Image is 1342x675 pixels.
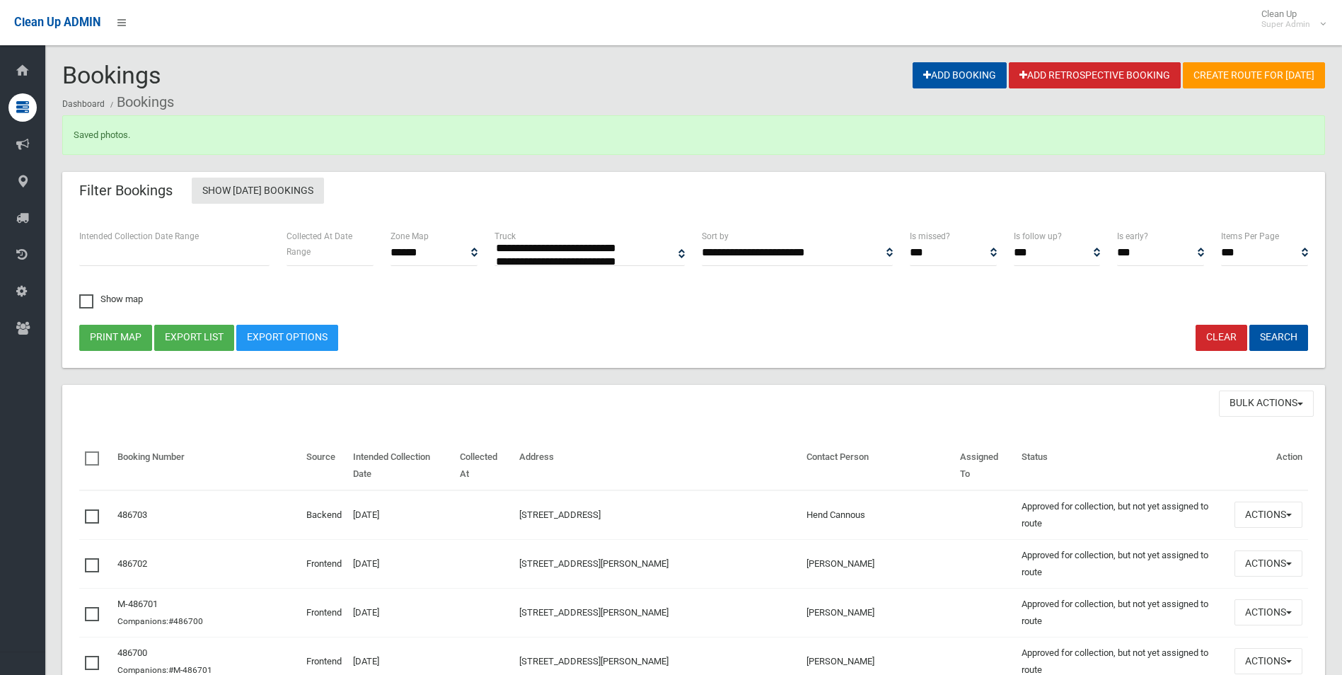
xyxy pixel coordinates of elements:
[494,229,516,244] label: Truck
[1234,599,1302,625] button: Actions
[62,115,1325,155] div: Saved photos.
[112,442,301,490] th: Booking Number
[1016,490,1229,540] td: Approved for collection, but not yet assigned to route
[347,490,453,540] td: [DATE]
[801,442,954,490] th: Contact Person
[62,177,190,204] header: Filter Bookings
[14,16,100,29] span: Clean Up ADMIN
[1261,19,1310,30] small: Super Admin
[347,539,453,588] td: [DATE]
[1234,502,1302,528] button: Actions
[519,607,669,618] a: [STREET_ADDRESS][PERSON_NAME]
[117,665,214,675] small: Companions:
[347,442,453,490] th: Intended Collection Date
[117,616,205,626] small: Companions:
[954,442,1015,490] th: Assigned To
[1183,62,1325,88] a: Create route for [DATE]
[913,62,1007,88] a: Add Booking
[117,599,158,609] a: M-486701
[801,588,954,637] td: [PERSON_NAME]
[1229,442,1308,490] th: Action
[454,442,514,490] th: Collected At
[62,61,161,89] span: Bookings
[1234,648,1302,674] button: Actions
[519,509,601,520] a: [STREET_ADDRESS]
[801,490,954,540] td: Hend Cannous
[168,616,203,626] a: #486700
[79,294,143,304] span: Show map
[347,588,453,637] td: [DATE]
[107,89,174,115] li: Bookings
[1016,442,1229,490] th: Status
[62,99,105,109] a: Dashboard
[1234,550,1302,577] button: Actions
[301,588,347,637] td: Frontend
[1219,391,1314,417] button: Bulk Actions
[1016,539,1229,588] td: Approved for collection, but not yet assigned to route
[117,558,147,569] a: 486702
[117,647,147,658] a: 486700
[1254,8,1324,30] span: Clean Up
[117,509,147,520] a: 486703
[154,325,234,351] button: Export list
[519,558,669,569] a: [STREET_ADDRESS][PERSON_NAME]
[301,490,347,540] td: Backend
[236,325,338,351] a: Export Options
[1249,325,1308,351] button: Search
[301,539,347,588] td: Frontend
[1009,62,1181,88] a: Add Retrospective Booking
[301,442,347,490] th: Source
[801,539,954,588] td: [PERSON_NAME]
[168,665,212,675] a: #M-486701
[514,442,801,490] th: Address
[79,325,152,351] button: Print map
[192,178,324,204] a: Show [DATE] Bookings
[1016,588,1229,637] td: Approved for collection, but not yet assigned to route
[1196,325,1247,351] a: Clear
[519,656,669,667] a: [STREET_ADDRESS][PERSON_NAME]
